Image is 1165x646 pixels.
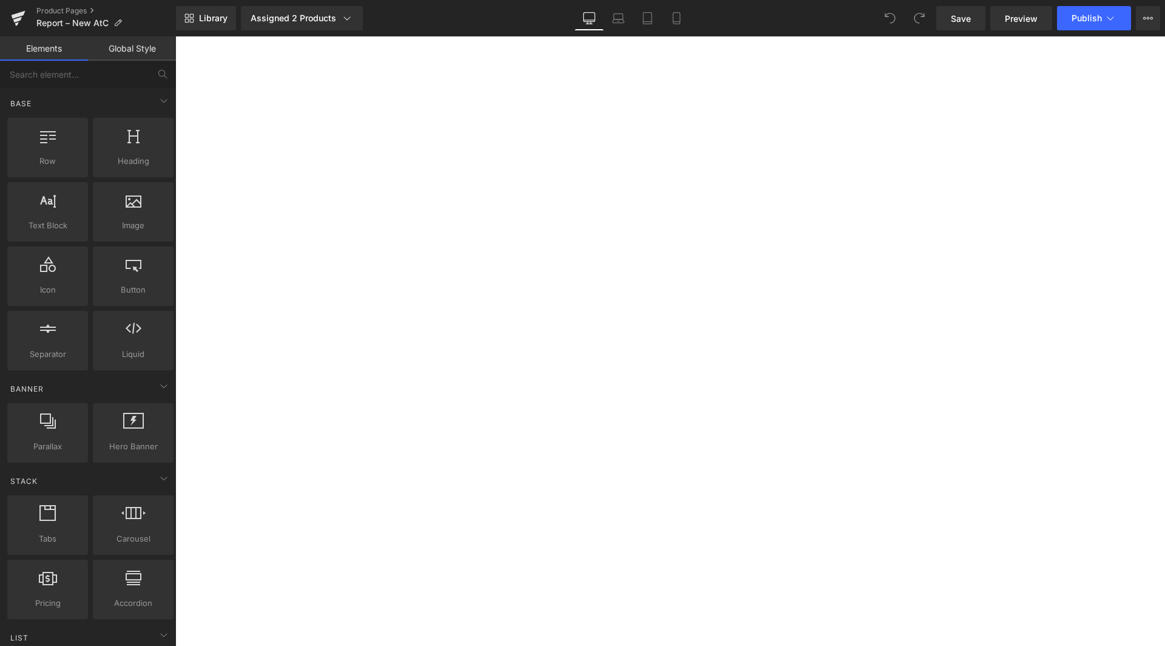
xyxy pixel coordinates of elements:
[96,219,170,232] span: Image
[633,6,662,30] a: Tablet
[96,440,170,453] span: Hero Banner
[1005,12,1038,25] span: Preview
[11,532,84,545] span: Tabs
[96,532,170,545] span: Carousel
[199,13,228,24] span: Library
[9,632,30,644] span: List
[1057,6,1131,30] button: Publish
[11,348,84,361] span: Separator
[251,12,353,24] div: Assigned 2 Products
[9,475,39,487] span: Stack
[1072,13,1102,23] span: Publish
[11,597,84,610] span: Pricing
[96,597,170,610] span: Accordion
[11,284,84,296] span: Icon
[1136,6,1160,30] button: More
[9,383,45,395] span: Banner
[11,440,84,453] span: Parallax
[9,98,33,109] span: Base
[96,348,170,361] span: Liquid
[990,6,1052,30] a: Preview
[96,155,170,168] span: Heading
[11,219,84,232] span: Text Block
[11,155,84,168] span: Row
[604,6,633,30] a: Laptop
[662,6,691,30] a: Mobile
[176,6,236,30] a: New Library
[96,284,170,296] span: Button
[907,6,931,30] button: Redo
[36,6,176,16] a: Product Pages
[878,6,902,30] button: Undo
[951,12,971,25] span: Save
[575,6,604,30] a: Desktop
[88,36,176,61] a: Global Style
[36,18,109,28] span: Report – New AtC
